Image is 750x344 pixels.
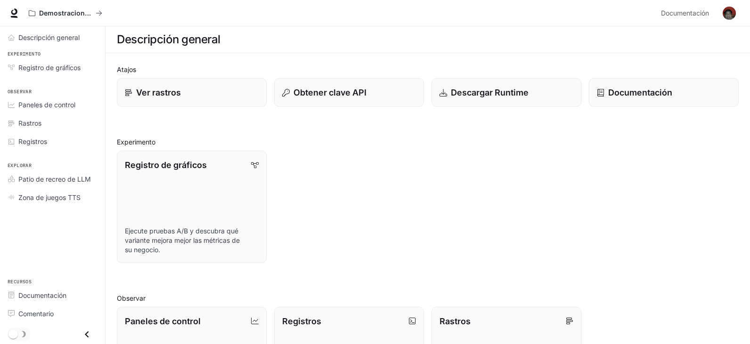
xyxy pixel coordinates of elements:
a: Registro de gráficosEjecute pruebas A/B y descubra qué variante mejora mejor las métricas de su n... [117,151,267,263]
a: Paneles de control [4,96,101,113]
a: Registro de gráficos [4,59,101,76]
a: Ver rastros [117,78,267,107]
font: Obtener clave API [293,88,367,97]
font: Explorar [8,162,32,168]
font: Documentación [661,9,709,17]
font: Experimento [117,138,155,146]
font: Descripción general [117,32,220,46]
font: Experimento [8,51,41,57]
font: Observar [8,88,32,95]
font: Patio de recreo de LLM [18,175,91,183]
font: Ejecute pruebas A/B y descubra qué variante mejora mejor las métricas de su negocio. [125,227,240,254]
font: Paneles de control [18,101,75,109]
a: Documentación [4,287,101,304]
button: Avatar de usuario [720,4,739,23]
a: Patio de recreo de LLM [4,171,101,187]
a: Rastros [4,115,101,131]
font: Registros [282,316,321,326]
button: Cerrar cajón [76,325,98,344]
font: Descargar Runtime [451,88,529,97]
a: Zona de juegos TTS [4,189,101,206]
font: Documentación [18,291,66,299]
a: Registros [4,133,101,150]
a: Documentación [657,4,716,23]
font: Registros [18,137,47,145]
img: Avatar de usuario [723,7,736,20]
font: Descripción general [18,33,80,41]
button: Obtener clave API [274,78,424,107]
font: Ver rastros [136,88,181,97]
font: Registro de gráficos [125,160,207,170]
font: Zona de juegos TTS [18,193,81,201]
font: Rastros [18,119,41,127]
a: Comentario [4,305,101,322]
font: Documentación [608,88,672,97]
font: Rastros [440,316,471,326]
font: Atajos [117,65,136,73]
font: Comentario [18,310,54,318]
a: Documentación [589,78,739,107]
font: Observar [117,294,146,302]
a: Descripción general [4,29,101,46]
font: Demostraciones de IA en el mundo [39,9,153,17]
span: Alternar modo oscuro [8,328,18,339]
font: Paneles de control [125,316,201,326]
font: Registro de gráficos [18,64,81,72]
button: Todos los espacios de trabajo [24,4,106,23]
a: Descargar Runtime [432,78,581,107]
font: Recursos [8,279,32,285]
